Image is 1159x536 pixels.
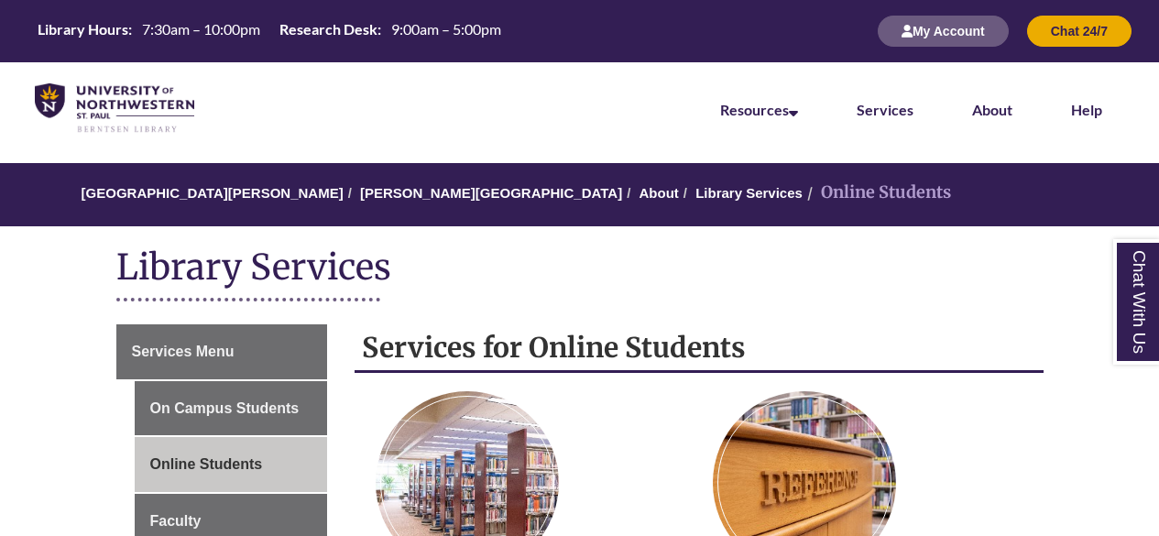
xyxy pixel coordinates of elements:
[360,185,622,201] a: [PERSON_NAME][GEOGRAPHIC_DATA]
[1027,23,1132,38] a: Chat 24/7
[30,19,508,42] table: Hours Today
[116,324,328,379] a: Services Menu
[82,185,344,201] a: [GEOGRAPHIC_DATA][PERSON_NAME]
[1071,101,1102,118] a: Help
[30,19,135,39] th: Library Hours:
[878,23,1009,38] a: My Account
[132,344,235,359] span: Services Menu
[972,101,1012,118] a: About
[1027,16,1132,47] button: Chat 24/7
[720,101,798,118] a: Resources
[135,437,328,492] a: Online Students
[391,20,501,38] span: 9:00am – 5:00pm
[142,20,260,38] span: 7:30am – 10:00pm
[878,16,1009,47] button: My Account
[135,381,328,436] a: On Campus Students
[355,324,1044,373] h2: Services for Online Students
[857,101,913,118] a: Services
[116,245,1044,293] h1: Library Services
[803,180,951,206] li: Online Students
[639,185,678,201] a: About
[30,19,508,44] a: Hours Today
[695,185,803,201] a: Library Services
[35,83,194,134] img: UNWSP Library Logo
[272,19,384,39] th: Research Desk:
